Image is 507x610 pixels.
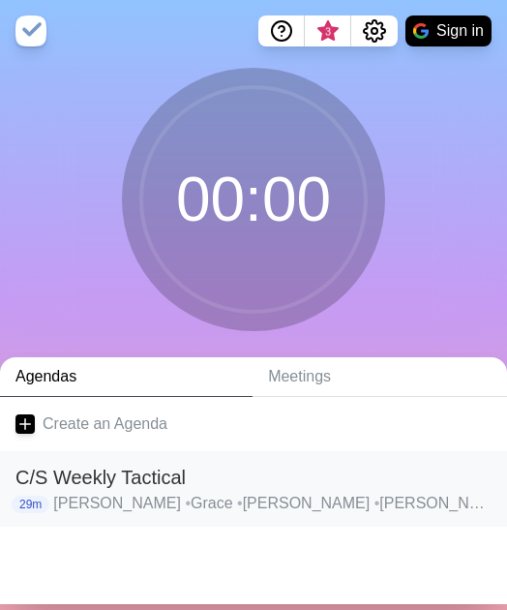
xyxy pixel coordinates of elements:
img: timeblocks logo [15,15,46,46]
span: • [237,495,243,511]
p: [PERSON_NAME] Grace [PERSON_NAME] [PERSON_NAME] Progress Review & Update on Action Items Concerns... [53,492,492,515]
span: • [374,495,380,511]
span: 3 [320,24,336,40]
button: Settings [351,15,398,46]
span: • [185,495,191,511]
h2: C/S Weekly Tactical [15,463,492,492]
button: What’s new [305,15,351,46]
p: 29m [12,496,49,513]
img: google logo [413,23,429,39]
button: Help [258,15,305,46]
a: Meetings [253,357,507,397]
button: Sign in [405,15,492,46]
